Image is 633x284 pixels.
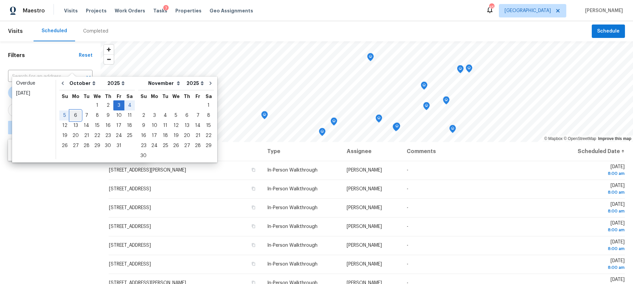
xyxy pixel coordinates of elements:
div: 5 [171,111,181,120]
div: Tue Oct 07 2025 [81,110,92,121]
div: 3 [113,101,124,110]
div: Mon Oct 06 2025 [70,110,81,121]
span: [DATE] [562,164,625,177]
button: Zoom in [104,45,114,54]
span: [DATE] [562,183,625,196]
div: Sun Nov 02 2025 [138,110,149,121]
span: Zoom out [104,55,114,64]
div: Mon Nov 17 2025 [149,131,160,141]
div: Thu Oct 02 2025 [103,100,113,110]
div: Thu Nov 13 2025 [181,121,192,131]
div: 2 [138,111,149,120]
span: [STREET_ADDRESS][PERSON_NAME] [109,168,186,173]
button: Go to previous month [58,77,68,90]
button: Open [84,72,93,82]
div: Sun Oct 05 2025 [59,110,70,121]
span: Tasks [153,8,167,13]
span: [DATE] [562,240,625,252]
div: Map marker [331,117,337,128]
div: 19 [171,131,181,140]
div: 24 [113,131,124,140]
th: Comments [401,142,556,161]
div: Tue Oct 28 2025 [81,141,92,151]
div: 26 [171,141,181,150]
div: 20 [181,131,192,140]
div: Completed [83,28,108,35]
span: In-Person Walkthrough [267,205,318,210]
div: 11 [160,121,171,130]
div: Sun Oct 12 2025 [59,121,70,131]
div: Map marker [367,53,374,63]
div: Mon Oct 20 2025 [70,131,81,141]
span: - [407,187,408,191]
div: 1 [203,101,214,110]
div: 15 [92,121,103,130]
div: 7 [192,111,203,120]
div: Sat Oct 04 2025 [124,100,135,110]
div: 8:00 am [562,245,625,252]
span: [PERSON_NAME] [582,7,623,14]
div: 30 [103,141,113,150]
span: Schedule [597,27,620,36]
div: Wed Oct 29 2025 [92,141,103,151]
abbr: Monday [72,94,79,99]
div: Sat Oct 11 2025 [124,110,135,121]
div: 7 [163,5,169,12]
div: 30 [138,151,149,160]
span: - [407,243,408,248]
div: 28 [81,141,92,150]
div: 16 [103,121,113,130]
th: Assignee [341,142,401,161]
button: Go to next month [206,77,216,90]
select: Month [147,78,185,88]
span: Work Orders [115,7,145,14]
div: Sat Nov 29 2025 [203,141,214,151]
abbr: Tuesday [83,94,90,99]
div: Fri Oct 31 2025 [113,141,124,151]
input: Search for an address... [8,72,74,82]
abbr: Saturday [126,94,133,99]
div: Sun Nov 23 2025 [138,141,149,151]
span: [PERSON_NAME] [347,243,382,248]
div: 18 [124,121,135,130]
div: Fri Oct 24 2025 [113,131,124,141]
div: Mon Nov 03 2025 [149,110,160,121]
div: 10 [149,121,160,130]
div: 45 [489,4,494,11]
div: 19 [59,131,70,140]
div: Thu Nov 27 2025 [181,141,192,151]
ul: Date picker shortcuts [14,78,54,159]
select: Month [68,78,106,88]
div: Sun Oct 19 2025 [59,131,70,141]
div: 26 [59,141,70,150]
span: In-Person Walkthrough [267,168,318,173]
div: 10 [113,111,124,120]
div: Sat Nov 08 2025 [203,110,214,121]
div: 5 [59,111,70,120]
button: Zoom out [104,54,114,64]
select: Year [185,78,206,88]
div: 28 [192,141,203,150]
button: Copy Address [250,242,256,248]
div: Map marker [466,64,472,75]
abbr: Wednesday [94,94,101,99]
th: Scheduled Date ↑ [556,142,625,161]
div: Sun Nov 16 2025 [138,131,149,141]
span: [PERSON_NAME] [347,262,382,267]
a: Improve this map [598,136,631,141]
abbr: Wednesday [172,94,180,99]
div: 21 [81,131,92,140]
div: 14 [81,121,92,130]
div: Mon Oct 27 2025 [70,141,81,151]
span: Visits [8,24,23,39]
div: 4 [124,101,135,110]
div: Map marker [319,128,326,138]
div: Tue Nov 11 2025 [160,121,171,131]
div: 29 [203,141,214,150]
div: 27 [181,141,192,150]
span: Properties [175,7,202,14]
span: [PERSON_NAME] [347,168,382,173]
span: [GEOGRAPHIC_DATA] [505,7,551,14]
div: Wed Oct 01 2025 [92,100,103,110]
